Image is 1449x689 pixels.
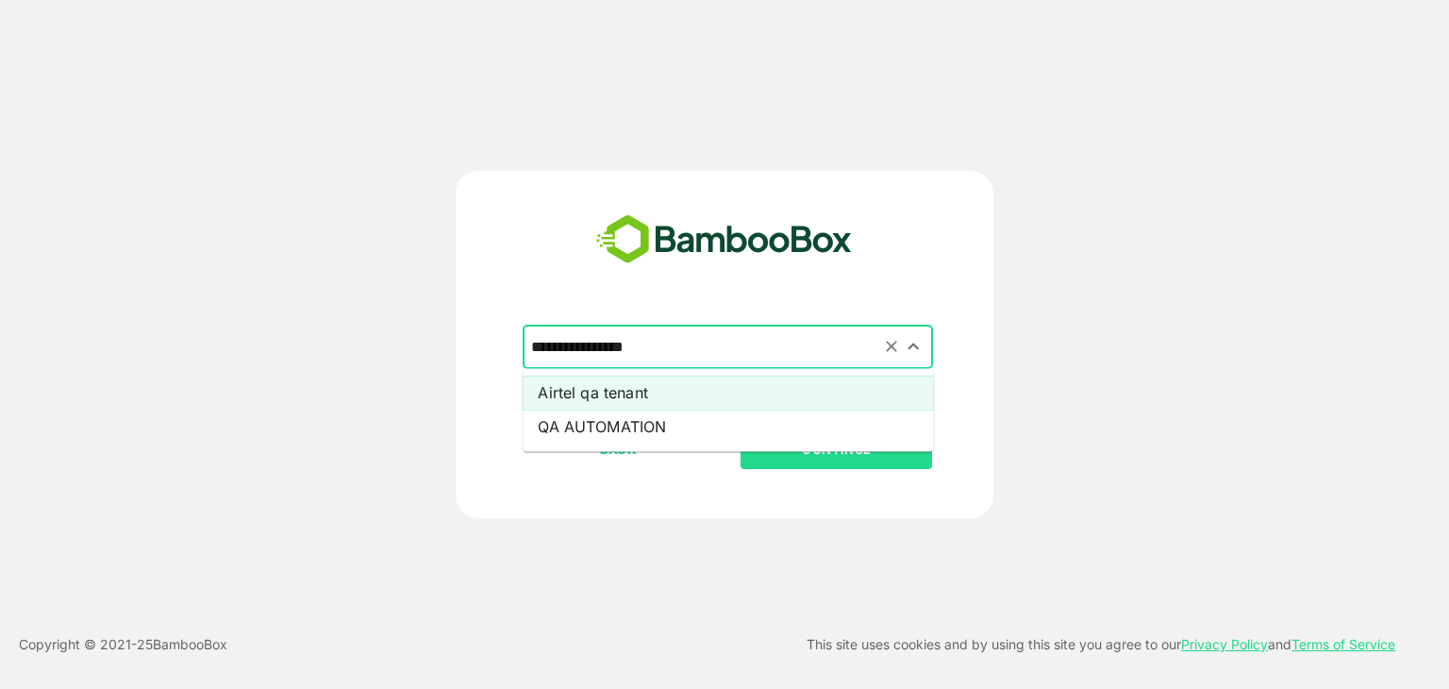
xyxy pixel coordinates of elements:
p: This site uses cookies and by using this site you agree to our and [807,633,1395,656]
button: Close [901,334,926,360]
button: Clear [881,336,903,358]
a: Terms of Service [1291,636,1395,652]
li: QA AUTOMATION [523,410,933,444]
li: Airtel qa tenant [523,376,933,410]
img: bamboobox [586,209,862,271]
a: Privacy Policy [1181,636,1268,652]
p: Copyright © 2021- 25 BambooBox [19,633,227,656]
